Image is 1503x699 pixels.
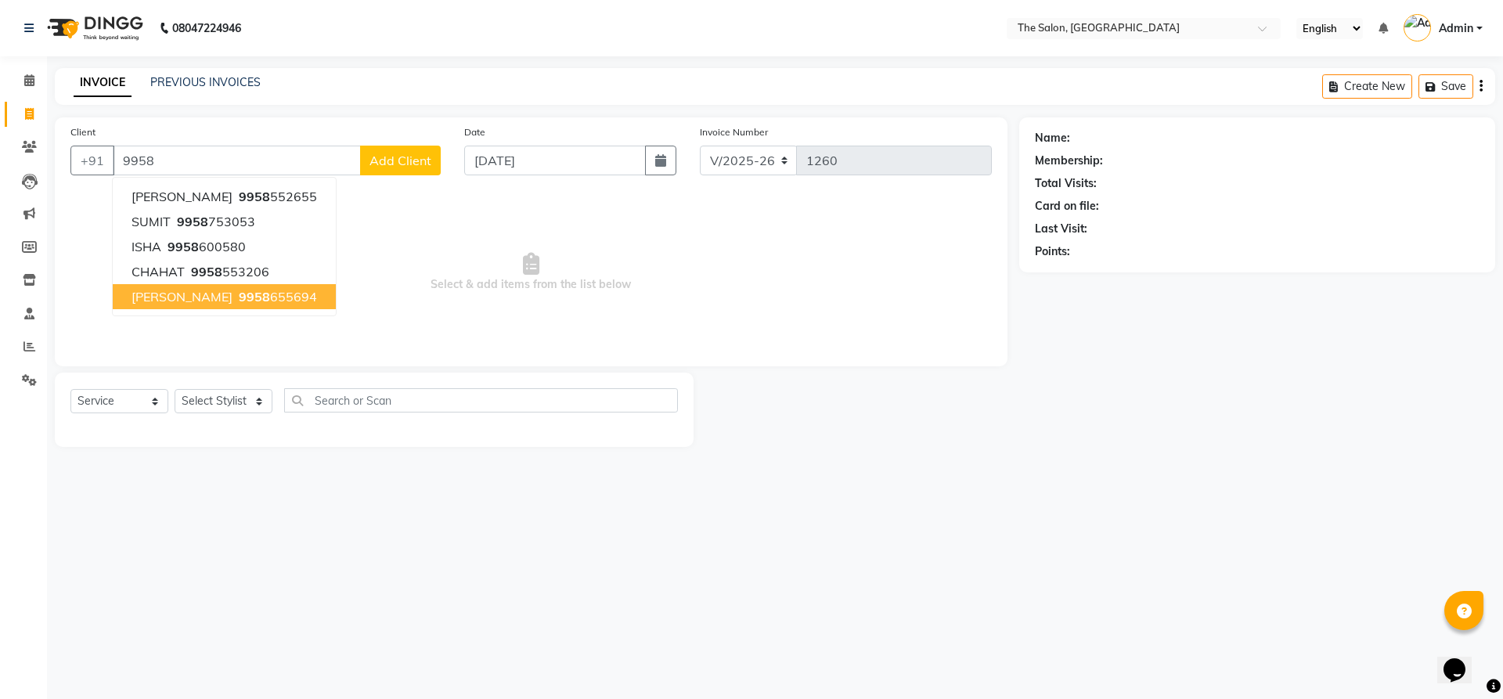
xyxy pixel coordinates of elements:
[188,264,269,279] ngb-highlight: 553206
[1437,636,1487,683] iframe: chat widget
[1035,175,1097,192] div: Total Visits:
[1035,243,1070,260] div: Points:
[172,6,241,50] b: 08047224946
[132,214,171,229] span: SUMIT
[1439,20,1473,37] span: Admin
[239,289,270,304] span: 9958
[360,146,441,175] button: Add Client
[700,125,768,139] label: Invoice Number
[74,69,132,97] a: INVOICE
[1404,14,1431,41] img: Admin
[40,6,147,50] img: logo
[191,264,222,279] span: 9958
[1035,221,1087,237] div: Last Visit:
[284,388,678,413] input: Search or Scan
[70,125,96,139] label: Client
[70,146,114,175] button: +91
[150,75,261,89] a: PREVIOUS INVOICES
[239,189,270,204] span: 9958
[1035,198,1099,214] div: Card on file:
[70,194,992,351] span: Select & add items from the list below
[132,264,185,279] span: CHAHAT
[1418,74,1473,99] button: Save
[113,146,361,175] input: Search by Name/Mobile/Email/Code
[369,153,431,168] span: Add Client
[132,189,232,204] span: [PERSON_NAME]
[1322,74,1412,99] button: Create New
[1035,153,1103,169] div: Membership:
[132,239,161,254] span: ISHA
[168,239,199,254] span: 9958
[1035,130,1070,146] div: Name:
[236,189,317,204] ngb-highlight: 552655
[174,214,255,229] ngb-highlight: 753053
[164,239,246,254] ngb-highlight: 600580
[236,289,317,304] ngb-highlight: 655694
[132,289,232,304] span: [PERSON_NAME]
[177,214,208,229] span: 9958
[464,125,485,139] label: Date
